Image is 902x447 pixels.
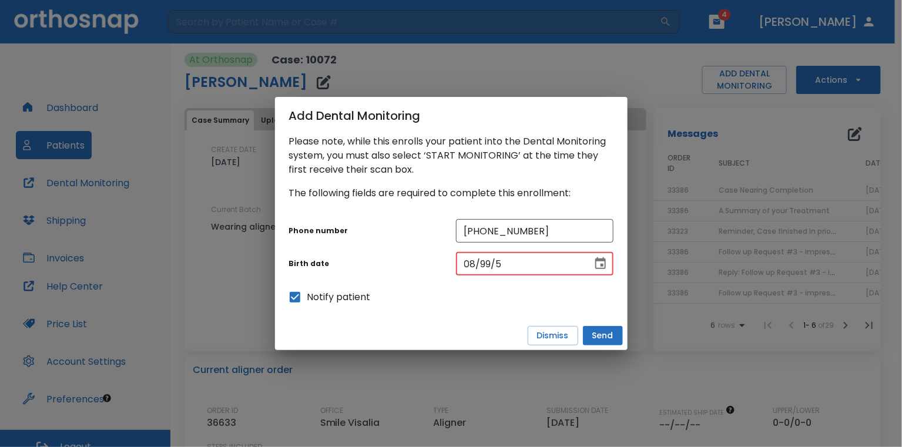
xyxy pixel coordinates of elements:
[307,290,371,304] span: Notify patient
[589,252,612,275] button: Choose date
[289,258,447,269] p: Birth date
[289,226,447,236] p: Phone number
[289,135,613,177] p: Please note, while this enrolls your patient into the Dental Monitoring system, you must also sel...
[456,252,584,275] input: mm/dd/yyyy
[275,97,628,135] h2: Add Dental Monitoring
[528,326,578,345] button: Dismiss
[289,186,613,200] p: The following fields are required to complete this enrollment:
[583,326,623,345] button: Send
